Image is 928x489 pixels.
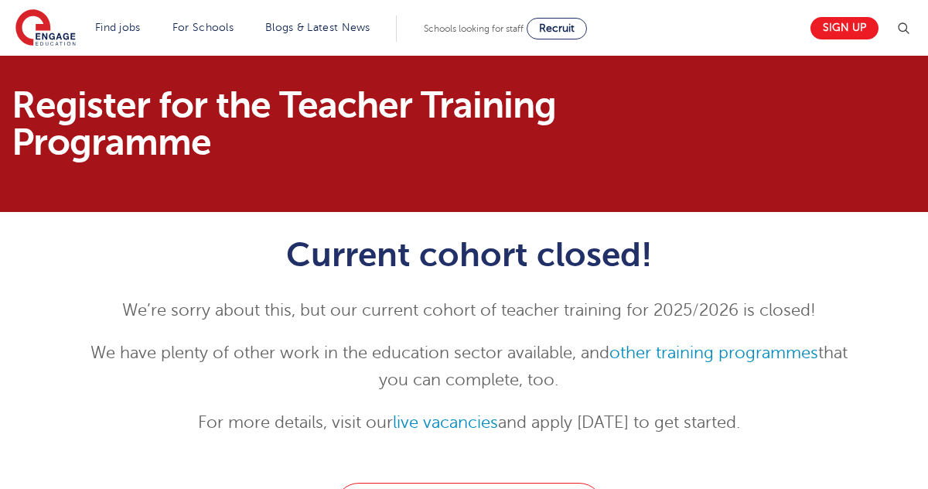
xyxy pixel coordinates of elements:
[265,22,370,33] a: Blogs & Latest News
[90,340,848,394] p: We have plenty of other work in the education sector available, and that you can complete, too.
[95,22,141,33] a: Find jobs
[609,344,818,362] a: other training programmes
[539,22,575,34] span: Recruit
[12,87,607,161] h1: Register for the Teacher Training Programme
[172,22,234,33] a: For Schools
[393,413,498,432] a: live vacancies
[15,9,76,48] img: Engage Education
[90,297,848,324] p: We’re sorry about this, but our current cohort of teacher training for 2025/2026 is closed!
[527,18,587,39] a: Recruit
[90,409,848,436] p: For more details, visit our and apply [DATE] to get started.
[90,235,848,274] h1: Current cohort closed!
[810,17,879,39] a: Sign up
[424,23,524,34] span: Schools looking for staff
